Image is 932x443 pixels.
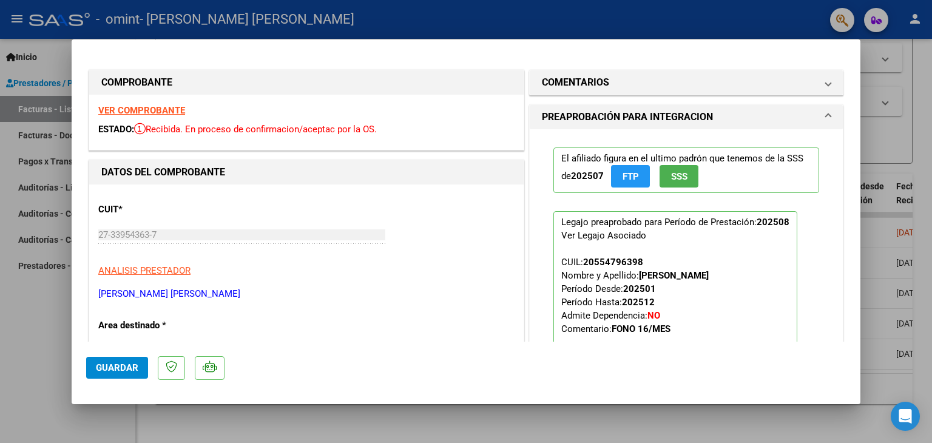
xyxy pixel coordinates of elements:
[96,362,138,373] span: Guardar
[98,124,134,135] span: ESTADO:
[891,402,920,431] div: Open Intercom Messenger
[530,105,843,129] mat-expansion-panel-header: PREAPROBACIÓN PARA INTEGRACION
[101,166,225,178] strong: DATOS DEL COMPROBANTE
[561,323,670,334] span: Comentario:
[98,105,185,116] a: VER COMPROBANTE
[571,171,604,181] strong: 202507
[623,171,639,182] span: FTP
[623,283,656,294] strong: 202501
[612,323,670,334] strong: FONO 16/MES
[553,211,797,373] p: Legajo preaprobado para Período de Prestación:
[757,217,789,228] strong: 202508
[561,229,646,242] div: Ver Legajo Asociado
[98,319,223,333] p: Area destinado *
[86,357,148,379] button: Guardar
[647,310,660,321] strong: NO
[98,203,223,217] p: CUIT
[530,129,843,401] div: PREAPROBACIÓN PARA INTEGRACION
[639,270,709,281] strong: [PERSON_NAME]
[98,265,191,276] span: ANALISIS PRESTADOR
[134,124,377,135] span: Recibida. En proceso de confirmacion/aceptac por la OS.
[101,76,172,88] strong: COMPROBANTE
[542,75,609,90] h1: COMENTARIOS
[583,255,643,269] div: 20554796398
[542,110,713,124] h1: PREAPROBACIÓN PARA INTEGRACION
[553,147,819,193] p: El afiliado figura en el ultimo padrón que tenemos de la SSS de
[530,70,843,95] mat-expansion-panel-header: COMENTARIOS
[622,297,655,308] strong: 202512
[660,165,698,188] button: SSS
[611,165,650,188] button: FTP
[98,287,515,301] p: [PERSON_NAME] [PERSON_NAME]
[671,171,687,182] span: SSS
[561,257,709,334] span: CUIL: Nombre y Apellido: Período Desde: Período Hasta: Admite Dependencia:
